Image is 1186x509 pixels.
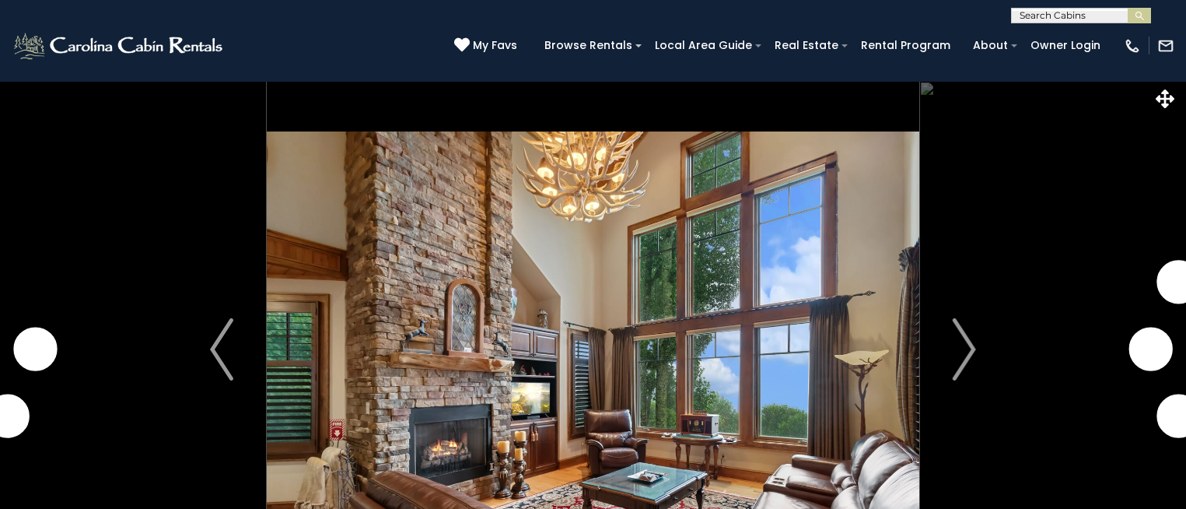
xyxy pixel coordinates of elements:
a: Owner Login [1023,33,1108,58]
a: Local Area Guide [647,33,760,58]
img: arrow [953,318,976,381]
img: mail-regular-white.png [1157,37,1174,54]
a: Browse Rentals [537,33,640,58]
img: phone-regular-white.png [1124,37,1141,54]
a: My Favs [454,37,521,54]
a: Real Estate [767,33,846,58]
a: About [965,33,1016,58]
img: arrow [210,318,233,381]
span: My Favs [473,37,517,54]
a: Rental Program [853,33,958,58]
img: White-1-2.png [12,30,227,61]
